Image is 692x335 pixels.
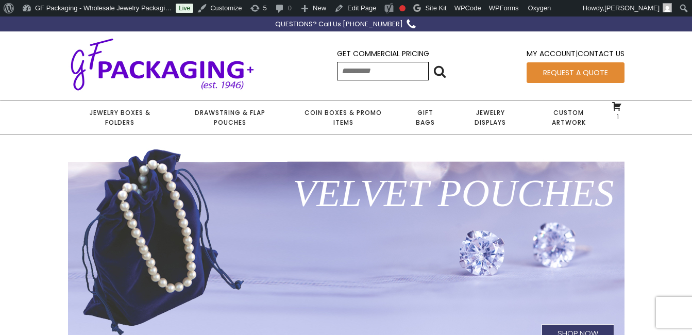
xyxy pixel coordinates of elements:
img: GF Packaging + - Established 1946 [68,36,257,92]
a: Custom Artwork [529,100,609,135]
a: Coin Boxes & Promo Items [288,100,399,135]
a: Request a Quote [527,62,625,83]
a: Contact Us [578,48,625,59]
div: | [527,48,625,62]
a: Jewelry Displays [452,100,529,135]
span: 1 [614,112,619,121]
a: Live [176,4,193,13]
a: Get Commercial Pricing [337,48,429,59]
h1: Velvet Pouches [68,157,625,229]
a: My Account [527,48,576,59]
span: [PERSON_NAME] [604,4,660,12]
a: Jewelry Boxes & Folders [68,100,172,135]
div: QUESTIONS? Call Us [PHONE_NUMBER] [275,19,403,30]
a: Drawstring & Flap Pouches [172,100,288,135]
span: Site Kit [425,4,446,12]
a: 1 [612,101,622,121]
div: Focus keyphrase not set [399,5,406,11]
a: Gift Bags [399,100,452,135]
